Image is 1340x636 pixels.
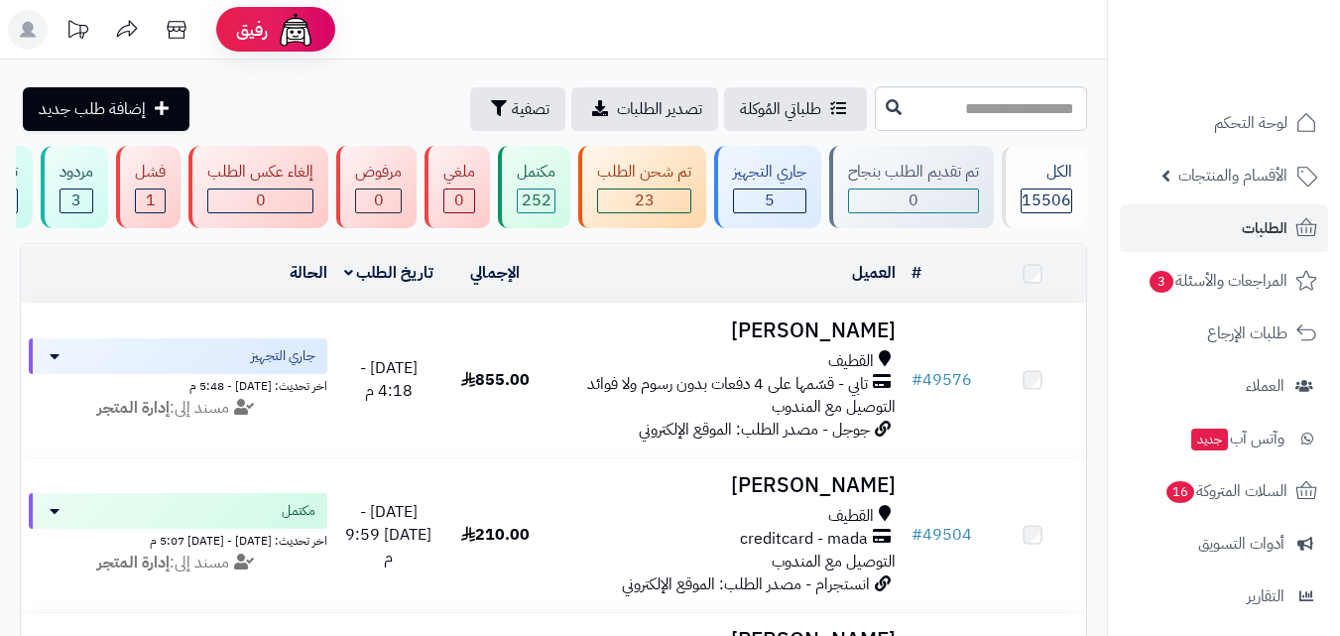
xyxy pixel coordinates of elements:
a: التقارير [1120,572,1328,620]
span: 3 [1150,271,1173,293]
a: تم تقديم الطلب بنجاح 0 [825,146,998,228]
div: 0 [356,190,401,212]
span: [DATE] - 4:18 م [360,356,418,403]
div: 23 [598,190,690,212]
div: مكتمل [517,161,555,184]
a: المراجعات والأسئلة3 [1120,257,1328,305]
strong: إدارة المتجر [97,551,170,574]
span: القطيف [828,350,874,373]
a: طلبات الإرجاع [1120,310,1328,357]
span: جاري التجهيز [251,346,315,366]
div: 0 [849,190,978,212]
a: الطلبات [1120,204,1328,252]
img: ai-face.png [276,10,315,50]
h3: [PERSON_NAME] [556,319,896,342]
span: 0 [909,189,918,212]
span: الأقسام والمنتجات [1178,162,1287,190]
span: لوحة التحكم [1214,109,1287,137]
span: # [912,368,922,392]
div: 0 [444,190,474,212]
a: تصدير الطلبات [571,87,718,131]
a: #49576 [912,368,972,392]
span: 0 [454,189,464,212]
a: السلات المتروكة16 [1120,467,1328,515]
span: 0 [256,189,266,212]
span: 855.00 [461,368,530,392]
span: جديد [1191,429,1228,450]
div: مرفوض [355,161,402,184]
a: #49504 [912,523,972,547]
a: تحديثات المنصة [53,10,102,55]
a: طلباتي المُوكلة [724,87,867,131]
a: العملاء [1120,362,1328,410]
span: إضافة طلب جديد [39,97,146,121]
div: تم تقديم الطلب بنجاح [848,161,979,184]
div: تم شحن الطلب [597,161,691,184]
div: مسند إلى: [14,552,342,574]
a: مردود 3 [37,146,112,228]
a: تاريخ الطلب [344,261,434,285]
span: التوصيل مع المندوب [772,395,896,419]
span: 15506 [1022,189,1071,212]
div: إلغاء عكس الطلب [207,161,313,184]
div: مردود [60,161,93,184]
div: الكل [1021,161,1072,184]
a: مرفوض 0 [332,146,421,228]
div: 0 [208,190,312,212]
span: [DATE] - [DATE] 9:59 م [345,500,431,570]
div: ملغي [443,161,475,184]
span: تصدير الطلبات [617,97,702,121]
span: مكتمل [282,501,315,521]
a: العميل [852,261,896,285]
div: 1 [136,190,165,212]
span: التوصيل مع المندوب [772,550,896,573]
span: 0 [374,189,384,212]
span: العملاء [1246,372,1284,400]
div: 5 [734,190,805,212]
span: القطيف [828,505,874,528]
img: logo-2.png [1205,53,1321,94]
span: طلبات الإرجاع [1207,319,1287,347]
a: أدوات التسويق [1120,520,1328,568]
span: تابي - قسّمها على 4 دفعات بدون رسوم ولا فوائد [587,373,868,396]
a: إلغاء عكس الطلب 0 [184,146,332,228]
span: وآتس آب [1189,425,1284,452]
span: جوجل - مصدر الطلب: الموقع الإلكتروني [639,418,870,442]
a: الحالة [290,261,327,285]
span: 210.00 [461,523,530,547]
div: مسند إلى: [14,397,342,420]
a: تم شحن الطلب 23 [574,146,710,228]
div: 3 [61,190,92,212]
a: فشل 1 [112,146,184,228]
span: 1 [146,189,156,212]
span: 16 [1166,481,1194,503]
a: # [912,261,921,285]
button: تصفية [470,87,565,131]
span: تصفية [512,97,549,121]
a: الإجمالي [470,261,520,285]
span: creditcard - mada [740,528,868,551]
span: التقارير [1247,582,1284,610]
div: اخر تحديث: [DATE] - [DATE] 5:07 م [29,529,327,550]
span: السلات المتروكة [1164,477,1287,505]
a: ملغي 0 [421,146,494,228]
div: جاري التجهيز [733,161,806,184]
div: 252 [518,190,554,212]
a: جاري التجهيز 5 [710,146,825,228]
a: لوحة التحكم [1120,99,1328,147]
strong: إدارة المتجر [97,396,170,420]
a: وآتس آبجديد [1120,415,1328,462]
span: 252 [522,189,551,212]
a: مكتمل 252 [494,146,574,228]
h3: [PERSON_NAME] [556,474,896,497]
span: انستجرام - مصدر الطلب: الموقع الإلكتروني [622,572,870,596]
span: أدوات التسويق [1198,530,1284,558]
a: الكل15506 [998,146,1091,228]
a: إضافة طلب جديد [23,87,189,131]
span: المراجعات والأسئلة [1148,267,1287,295]
span: # [912,523,922,547]
span: رفيق [236,18,268,42]
span: الطلبات [1242,214,1287,242]
span: 5 [765,189,775,212]
span: طلباتي المُوكلة [740,97,821,121]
